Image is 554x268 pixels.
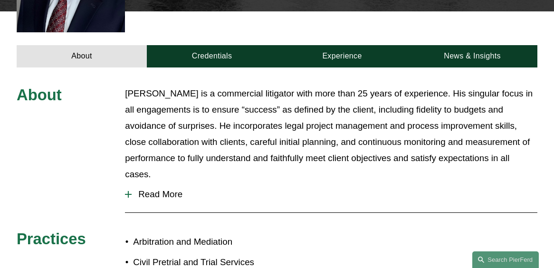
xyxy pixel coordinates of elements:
[407,45,537,67] a: News & Insights
[472,251,539,268] a: Search this site
[277,45,407,67] a: Experience
[17,230,86,248] span: Practices
[125,182,537,207] button: Read More
[132,189,537,200] span: Read More
[17,86,62,104] span: About
[147,45,277,67] a: Credentials
[17,45,147,67] a: About
[133,234,277,250] p: Arbitration and Mediation
[125,86,537,182] p: [PERSON_NAME] is a commercial litigator with more than 25 years of experience. His singular focus...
